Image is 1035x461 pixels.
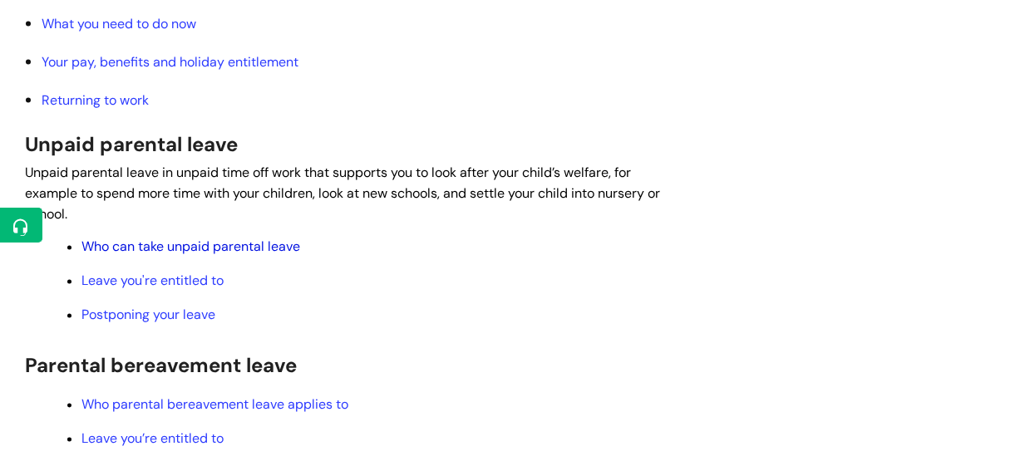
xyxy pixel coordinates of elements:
a: Leave you’re entitled to [81,430,224,448]
a: Postponing your leave [81,307,215,324]
a: Who can take unpaid parental leave [81,238,300,256]
a: Who parental bereavement leave applies to [81,396,348,414]
span: Parental bereavement leave [25,353,297,379]
span: Unpaid parental leave [25,132,238,158]
span: Unpaid parental leave in unpaid time off work that supports you to look after your child’s welfar... [25,164,660,223]
a: Returning to work [42,92,149,110]
a: Leave you're entitled to [81,272,224,290]
a: Your pay, benefits and holiday entitlement [42,54,298,71]
a: What you need to do now [42,16,196,33]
